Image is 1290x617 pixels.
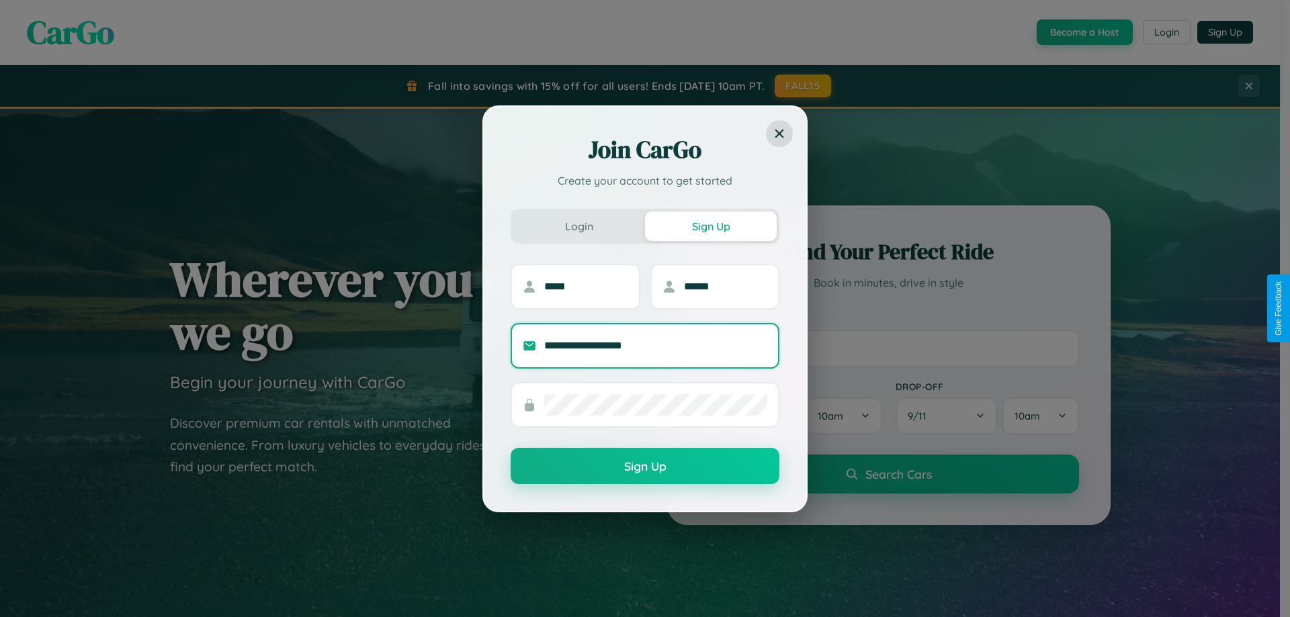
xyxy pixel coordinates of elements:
button: Sign Up [645,211,777,241]
h2: Join CarGo [511,134,779,166]
button: Sign Up [511,448,779,484]
div: Give Feedback [1274,281,1283,336]
button: Login [513,211,645,241]
p: Create your account to get started [511,173,779,189]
